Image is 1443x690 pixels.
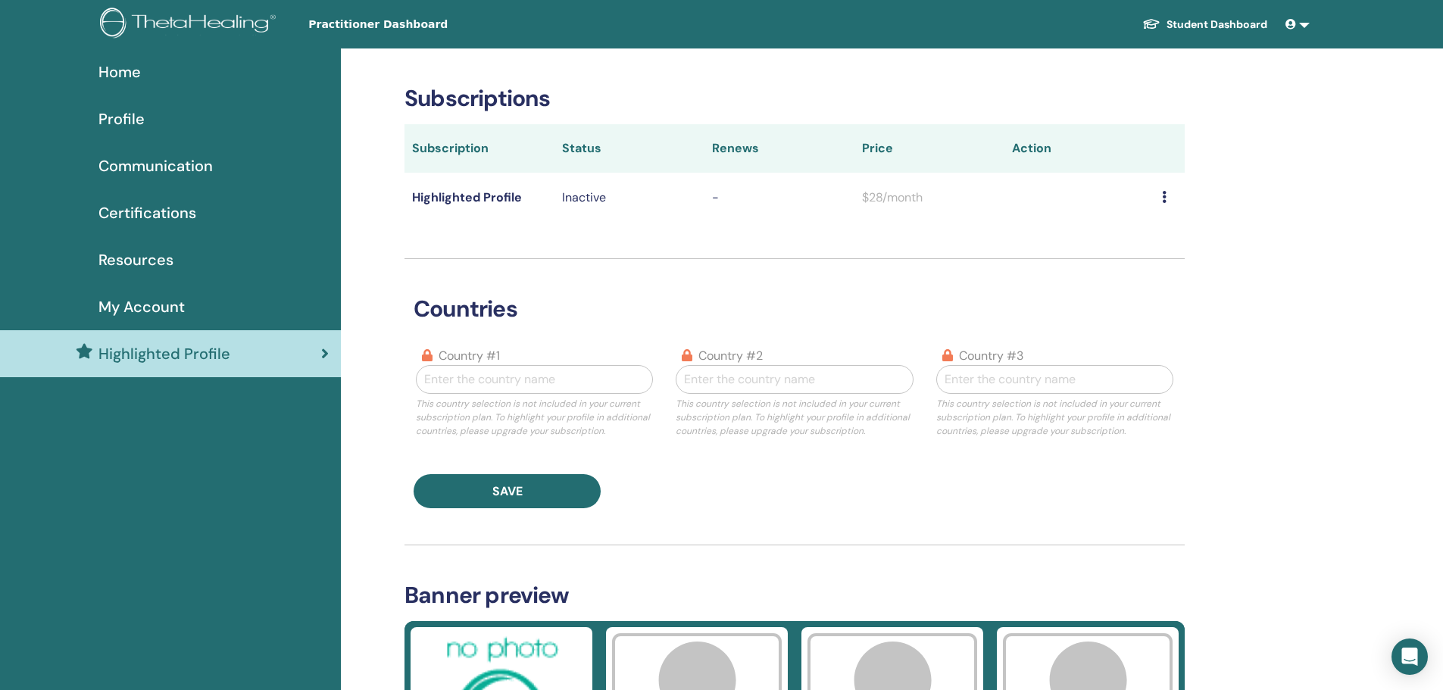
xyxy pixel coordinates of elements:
img: graduation-cap-white.svg [1142,17,1160,30]
th: Subscription [404,124,554,173]
a: Student Dashboard [1130,11,1279,39]
p: Inactive [562,189,697,207]
img: logo.png [100,8,281,42]
label: country #3 [959,347,1023,365]
label: country #1 [439,347,500,365]
span: Save [492,483,523,499]
th: Price [854,124,1004,173]
span: My Account [98,295,185,318]
span: Profile [98,108,145,130]
td: Highlighted Profile [404,173,554,222]
p: This country selection is not included in your current subscription plan. To highlight your profi... [676,397,913,438]
span: Communication [98,155,213,177]
p: This country selection is not included in your current subscription plan. To highlight your profi... [936,397,1173,438]
span: - [712,189,719,205]
span: Resources [98,248,173,271]
th: Action [1004,124,1154,173]
span: Certifications [98,201,196,224]
span: Highlighted Profile [98,342,230,365]
th: Renews [704,124,854,173]
span: Home [98,61,141,83]
th: Status [554,124,704,173]
label: country #2 [698,347,763,365]
span: $28/month [862,189,923,205]
h3: Banner preview [404,582,1185,609]
h3: countries [404,295,1185,323]
p: This country selection is not included in your current subscription plan. To highlight your profi... [416,397,653,438]
button: Save [414,474,601,508]
div: Open Intercom Messenger [1391,638,1428,675]
span: Practitioner Dashboard [308,17,536,33]
h3: Subscriptions [404,85,1185,112]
